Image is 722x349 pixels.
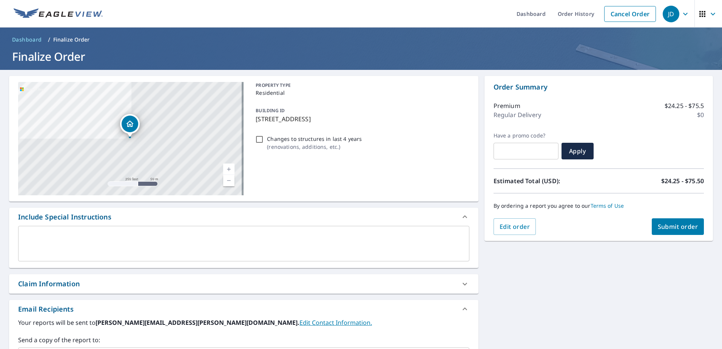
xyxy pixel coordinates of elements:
[661,176,704,185] p: $24.25 - $75.50
[663,6,679,22] div: JD
[568,147,588,155] span: Apply
[223,175,234,186] a: Current Level 17, Zoom Out
[120,114,140,137] div: Dropped pin, building 1, Residential property, 515 Historic Nature Trl Gatlinburg, TN 37738
[562,143,594,159] button: Apply
[9,34,713,46] nav: breadcrumb
[9,274,478,293] div: Claim Information
[18,304,74,314] div: Email Recipients
[652,218,704,235] button: Submit order
[500,222,530,231] span: Edit order
[494,101,520,110] p: Premium
[256,82,466,89] p: PROPERTY TYPE
[18,335,469,344] label: Send a copy of the report to:
[53,36,90,43] p: Finalize Order
[96,318,299,327] b: [PERSON_NAME][EMAIL_ADDRESS][PERSON_NAME][DOMAIN_NAME].
[267,143,362,151] p: ( renovations, additions, etc. )
[494,176,599,185] p: Estimated Total (USD):
[494,202,704,209] p: By ordering a report you agree to our
[9,208,478,226] div: Include Special Instructions
[494,132,558,139] label: Have a promo code?
[256,89,466,97] p: Residential
[14,8,103,20] img: EV Logo
[48,35,50,44] li: /
[256,114,466,124] p: [STREET_ADDRESS]
[9,300,478,318] div: Email Recipients
[494,82,704,92] p: Order Summary
[299,318,372,327] a: EditContactInfo
[591,202,624,209] a: Terms of Use
[256,107,285,114] p: BUILDING ID
[223,164,234,175] a: Current Level 17, Zoom In
[18,212,111,222] div: Include Special Instructions
[604,6,656,22] a: Cancel Order
[18,279,80,289] div: Claim Information
[9,49,713,64] h1: Finalize Order
[658,222,698,231] span: Submit order
[267,135,362,143] p: Changes to structures in last 4 years
[494,218,536,235] button: Edit order
[697,110,704,119] p: $0
[9,34,45,46] a: Dashboard
[18,318,469,327] label: Your reports will be sent to
[665,101,704,110] p: $24.25 - $75.5
[12,36,42,43] span: Dashboard
[494,110,541,119] p: Regular Delivery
